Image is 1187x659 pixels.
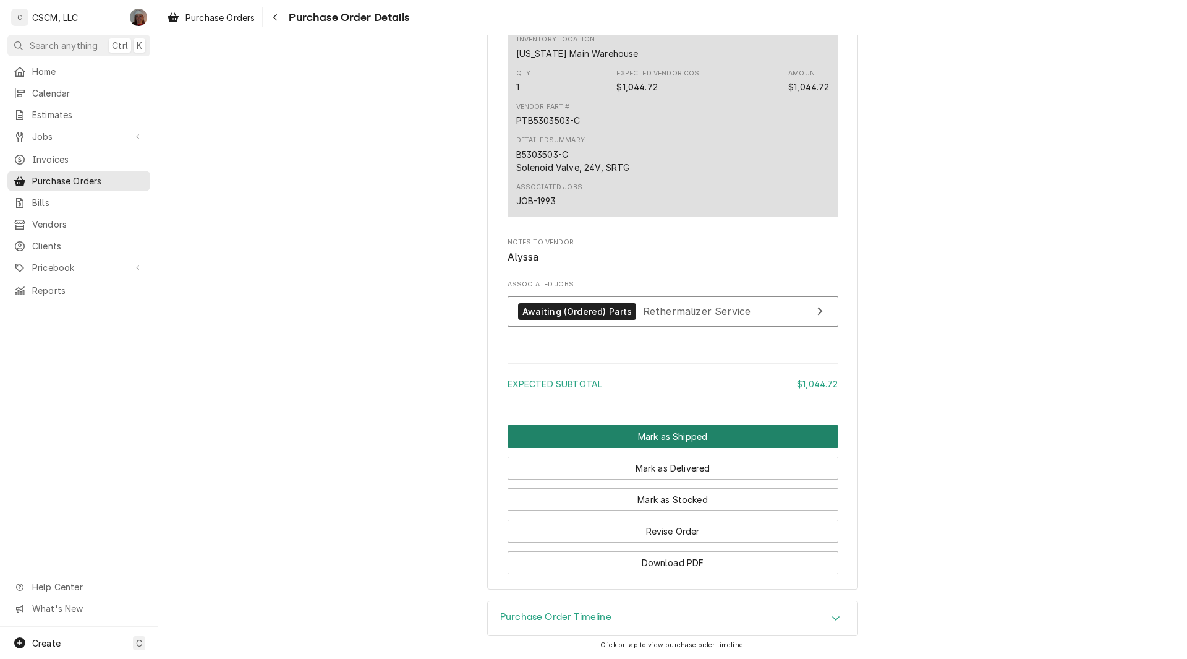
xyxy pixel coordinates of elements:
div: JOB-1993 [516,194,556,207]
div: Quantity [516,80,519,93]
div: Amount [788,69,829,93]
span: Alyssa [508,251,539,263]
div: Button Group [508,425,838,574]
a: Go to What's New [7,598,150,619]
span: Create [32,638,61,648]
div: $1,044.72 [797,377,838,390]
div: Expected Vendor Cost [616,69,704,93]
a: Purchase Orders [7,171,150,191]
span: Purchase Order Details [285,9,409,26]
span: Associated Jobs [508,280,838,290]
span: Reports [32,284,144,297]
div: Expected Vendor Cost [616,69,704,79]
div: C [11,9,28,26]
span: Purchase Orders [32,174,144,187]
span: What's New [32,602,143,615]
div: Purchase Order Timeline [487,601,858,637]
div: Button Group Row [508,511,838,543]
span: Purchase Orders [185,11,255,24]
div: Associated Jobs [516,183,582,192]
div: Expected Vendor Cost [616,80,657,93]
span: Notes to Vendor [508,238,838,248]
div: Qty. [516,69,533,79]
div: Amount [788,69,819,79]
div: Vendor Part # [516,102,570,112]
span: Pricebook [32,261,126,274]
div: Button Group Row [508,425,838,448]
span: Vendors [32,218,144,231]
button: Search anythingCtrlK [7,35,150,56]
button: Mark as Stocked [508,488,838,511]
div: Amount [788,80,829,93]
span: Bills [32,196,144,209]
div: Inventory Location [516,35,639,59]
span: Rethermalizer Service [643,305,751,317]
a: Go to Jobs [7,126,150,147]
div: Inventory Location [516,35,595,45]
div: Quantity [516,69,533,93]
a: Go to Pricebook [7,257,150,278]
a: Vendors [7,214,150,235]
div: Amount Summary [508,359,838,399]
div: DV [130,9,147,26]
span: Expected Subtotal [508,379,603,389]
a: Bills [7,192,150,213]
span: Estimates [32,108,144,121]
div: Button Group Row [508,480,838,511]
span: Jobs [32,130,126,143]
span: Notes to Vendor [508,250,838,265]
span: Ctrl [112,39,128,52]
button: Accordion Details Expand Trigger [488,601,857,636]
div: Detailed Summary [516,136,585,145]
a: Invoices [7,149,150,170]
span: C [136,637,142,650]
span: Invoices [32,153,144,166]
div: Accordion Header [488,601,857,636]
span: Calendar [32,87,144,100]
div: Dena Vecchetti's Avatar [130,9,147,26]
a: Purchase Orders [162,7,260,28]
button: Revise Order [508,520,838,543]
a: Calendar [7,83,150,103]
div: Awaiting (Ordered) Parts [518,303,637,320]
div: Subtotal [508,377,838,390]
h3: Purchase Order Timeline [500,611,611,623]
div: B5303503-C Solenoid Valve, 24V, SRTG [516,148,630,174]
a: Reports [7,280,150,301]
div: Associated Jobs [508,280,838,333]
span: Clients [32,239,144,252]
div: Inventory Location [516,47,639,60]
div: PTB5303503-C [516,114,581,127]
span: K [137,39,142,52]
a: Clients [7,236,150,256]
a: Go to Help Center [7,577,150,597]
div: Notes to Vendor [508,238,838,264]
div: Button Group Row [508,448,838,480]
span: Click or tap to view purchase order timeline. [600,641,745,649]
span: Home [32,65,144,78]
div: CSCM, LLC [32,11,78,24]
button: Mark as Shipped [508,425,838,448]
a: View Job [508,296,838,327]
button: Navigate back [265,7,285,27]
span: Search anything [30,39,98,52]
a: Estimates [7,105,150,125]
button: Mark as Delivered [508,457,838,480]
span: Help Center [32,580,143,593]
div: CSCM, LLC's Avatar [11,9,28,26]
a: Home [7,61,150,82]
div: Button Group Row [508,543,838,574]
button: Download PDF [508,551,838,574]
